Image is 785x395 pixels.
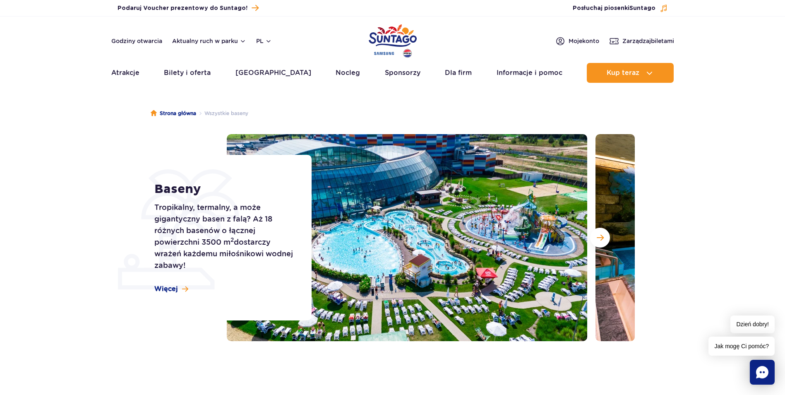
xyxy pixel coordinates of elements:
button: Następny slajd [590,228,610,248]
a: Atrakcje [111,63,139,83]
a: Park of Poland [369,21,417,59]
span: Suntago [629,5,655,11]
span: Podaruj Voucher prezentowy do Suntago! [118,4,247,12]
a: Dla firm [445,63,472,83]
a: Nocleg [336,63,360,83]
a: Więcej [154,284,188,294]
span: Więcej [154,284,178,294]
a: [GEOGRAPHIC_DATA] [235,63,311,83]
span: Posłuchaj piosenki [573,4,655,12]
a: Informacje i pomoc [497,63,562,83]
h1: Baseny [154,182,293,197]
span: Dzień dobry! [730,316,775,333]
div: Chat [750,360,775,385]
li: Wszystkie baseny [196,109,248,118]
a: Sponsorzy [385,63,420,83]
button: pl [256,37,272,45]
span: Kup teraz [607,69,639,77]
a: Strona główna [151,109,196,118]
span: Jak mogę Ci pomóc? [708,337,775,356]
a: Bilety i oferta [164,63,211,83]
button: Aktualny ruch w parku [172,38,246,44]
span: Zarządzaj biletami [622,37,674,45]
a: Mojekonto [555,36,599,46]
sup: 2 [230,236,234,243]
span: Moje konto [569,37,599,45]
p: Tropikalny, termalny, a może gigantyczny basen z falą? Aż 18 różnych basenów o łącznej powierzchn... [154,202,293,271]
a: Podaruj Voucher prezentowy do Suntago! [118,2,259,14]
a: Zarządzajbiletami [609,36,674,46]
a: Godziny otwarcia [111,37,162,45]
img: Zewnętrzna część Suntago z basenami i zjeżdżalniami, otoczona leżakami i zielenią [227,134,587,341]
button: Kup teraz [587,63,674,83]
button: Posłuchaj piosenkiSuntago [573,4,668,12]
